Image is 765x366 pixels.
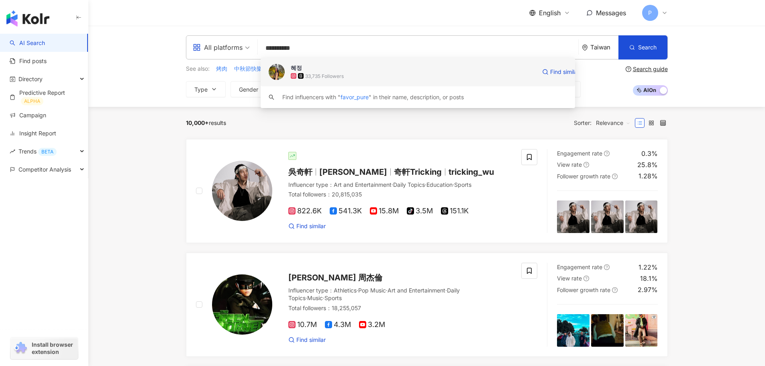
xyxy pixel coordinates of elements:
span: · [323,294,324,301]
span: [PERSON_NAME] [319,167,387,177]
div: results [186,120,226,126]
span: · [392,181,393,188]
div: 1.22% [639,263,658,272]
img: post-image [625,314,658,347]
img: KOL Avatar [212,274,272,335]
span: favor_pure [341,94,369,100]
span: Athletics [334,287,357,294]
span: · [306,294,307,301]
a: Insight Report [10,129,56,137]
span: Trends [18,142,57,160]
div: 33,735 Followers [305,73,344,80]
span: environment [582,45,588,51]
div: Total followers ： 20,815,035 [288,190,512,198]
div: Sorter: [574,117,635,129]
span: View rate [557,275,582,282]
span: 4.3M [325,321,351,329]
button: Type [186,81,226,97]
span: 吳奇軒 [288,167,312,177]
span: Daily Topics [288,287,460,302]
span: question-circle [612,287,618,293]
img: post-image [591,200,624,233]
span: 3.2M [359,321,385,329]
img: post-image [557,314,590,347]
span: Engagement rate [557,150,602,157]
span: Music [307,294,323,301]
span: question-circle [604,151,610,156]
span: 烤肉 [216,65,227,73]
span: Follower growth rate [557,286,610,293]
a: Find similar [288,222,326,230]
span: See also: [186,65,210,73]
img: chrome extension [13,342,28,355]
div: Find influencers with " " in their name, description, or posts [282,93,464,102]
span: search [269,94,274,100]
span: appstore [193,43,201,51]
span: 151.1K [441,207,469,215]
span: P [648,8,652,17]
span: [PERSON_NAME] 周杰倫 [288,273,382,282]
span: 奇軒Tricking [394,167,442,177]
a: KOL Avatar吳奇軒[PERSON_NAME]奇軒Trickingtricking_wuInfluencer type：Art and Entertainment·Daily Topics... [186,139,668,243]
span: Search [638,44,657,51]
a: Predictive ReportALPHA [10,89,82,105]
div: Total followers ： 18,255,057 [288,304,512,312]
span: Art and Entertainment [334,181,392,188]
span: Pop Music [358,287,386,294]
span: Sports [454,181,471,188]
span: Sports [324,294,342,301]
span: tricking_wu [449,167,494,177]
span: question-circle [626,66,631,72]
a: Find similar [542,64,579,80]
button: Search [618,35,667,59]
span: Engagement rate [557,264,602,270]
span: 15.8M [370,207,399,215]
div: Influencer type ： [288,181,512,189]
span: rise [10,149,15,154]
a: KOL Avatar[PERSON_NAME] 周杰倫Influencer type：Athletics·Pop Music·Art and Entertainment·Daily Topics... [186,253,668,357]
div: Search guide [633,66,668,72]
span: Art and Entertainment [388,287,445,294]
span: Find similar [296,222,326,230]
div: BETA [38,148,57,156]
img: post-image [591,314,624,347]
img: post-image [557,200,590,233]
div: 0.3% [641,149,658,158]
span: question-circle [612,174,618,179]
a: Campaign [10,111,46,119]
span: Daily Topics [393,181,425,188]
span: 541.3K [330,207,362,215]
span: · [453,181,454,188]
span: View rate [557,161,582,168]
span: Messages [596,9,626,17]
div: All platforms [193,41,243,54]
span: 10.7M [288,321,317,329]
span: Education [426,181,453,188]
img: post-image [625,200,658,233]
span: Find similar [296,336,326,344]
span: · [425,181,426,188]
div: 18.1% [640,274,658,283]
span: · [445,287,447,294]
div: 혜정 [291,64,302,72]
span: 中秋節快樂 [234,65,262,73]
span: 3.5M [407,207,433,215]
a: Find posts [10,57,47,65]
button: Gender [231,81,276,97]
a: Find similar [288,336,326,344]
span: 10,000+ [186,119,209,126]
div: 2.97% [638,285,658,294]
button: 中秋節快樂 [234,64,263,73]
span: Install browser extension [32,341,75,356]
span: Find similar [550,68,579,76]
img: KOL Avatar [212,161,272,221]
span: question-circle [583,276,589,281]
a: searchAI Search [10,39,45,47]
span: Directory [18,70,43,88]
div: Influencer type ： [288,286,512,302]
div: 25.8% [637,160,658,169]
div: Taiwan [590,44,618,51]
span: English [539,8,561,17]
span: question-circle [583,162,589,168]
img: logo [6,10,49,27]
